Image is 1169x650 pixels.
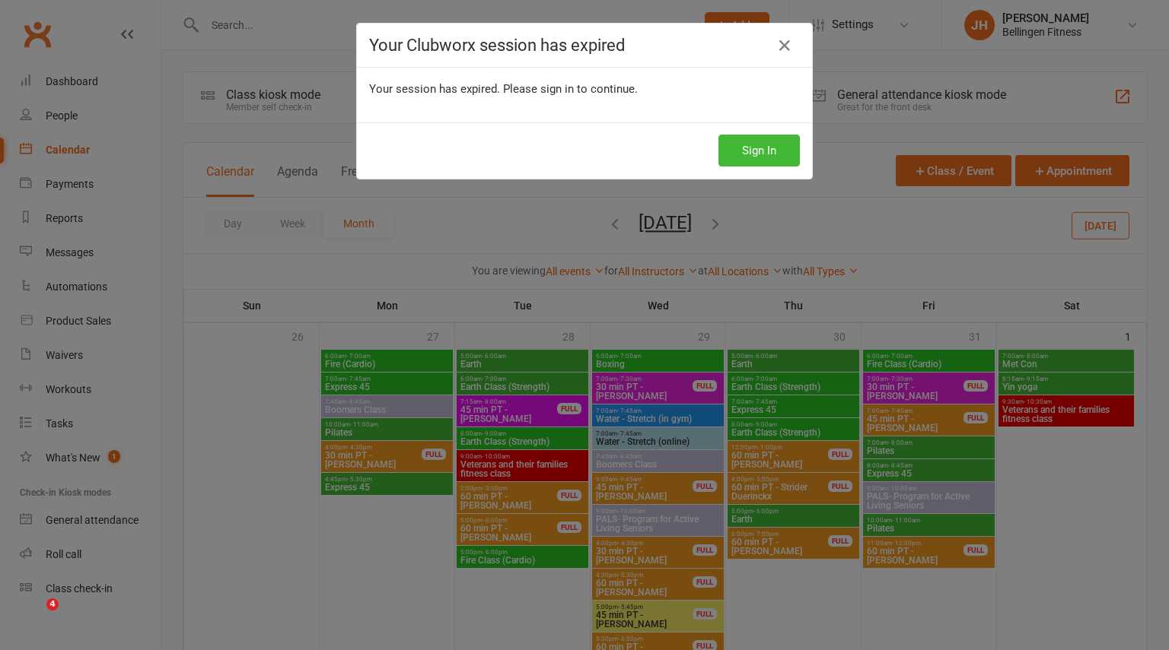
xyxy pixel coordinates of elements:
[718,135,800,166] button: Sign In
[369,36,800,55] h4: Your Clubworx session has expired
[369,82,638,96] span: Your session has expired. Please sign in to continue.
[772,33,797,58] a: Close
[46,598,59,610] span: 4
[15,598,52,635] iframe: Intercom live chat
